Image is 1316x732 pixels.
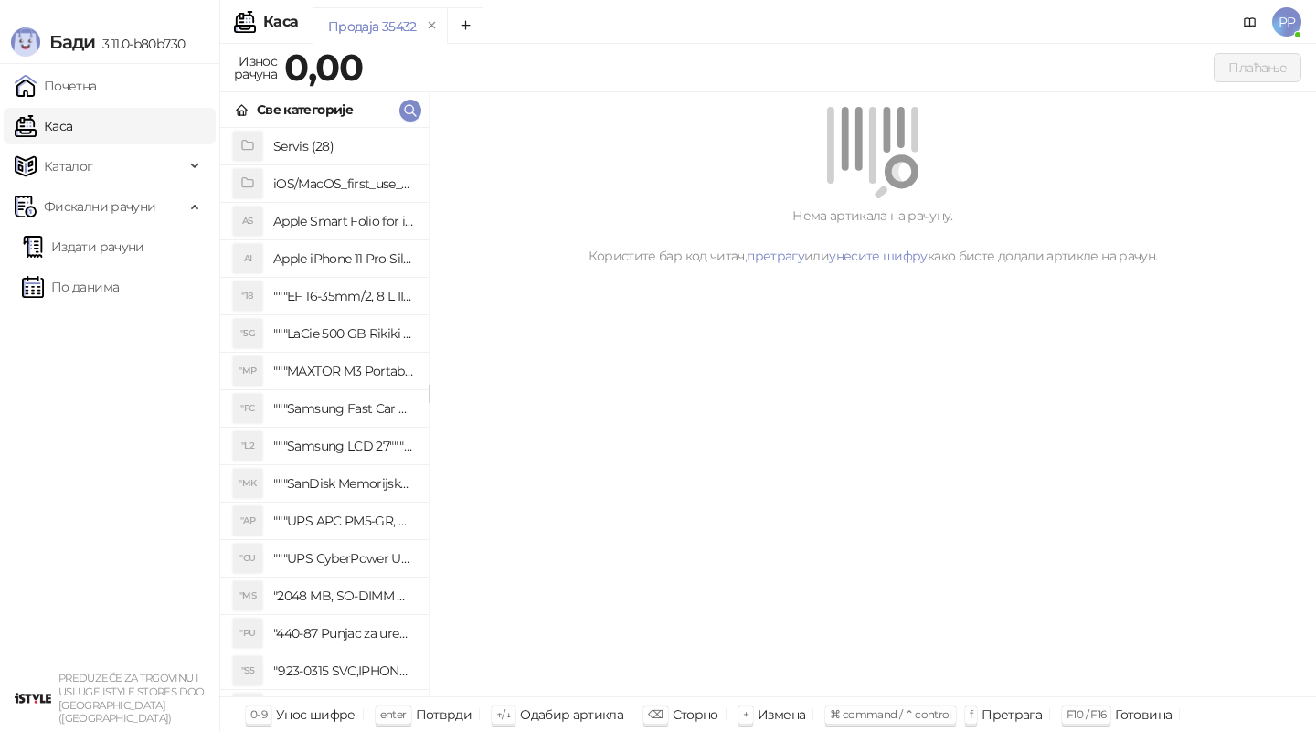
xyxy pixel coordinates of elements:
[830,707,951,721] span: ⌘ command / ⌃ control
[1214,53,1301,82] button: Плаћање
[328,16,417,37] div: Продаја 35432
[447,7,483,44] button: Add tab
[1272,7,1301,37] span: PP
[22,228,144,265] a: Издати рачуни
[220,128,429,696] div: grid
[233,207,262,236] div: AS
[273,169,414,198] h4: iOS/MacOS_first_use_assistance (4)
[273,244,414,273] h4: Apple iPhone 11 Pro Silicone Case - Black
[58,672,205,725] small: PREDUZEĆE ZA TRGOVINU I USLUGE ISTYLE STORES DOO [GEOGRAPHIC_DATA] ([GEOGRAPHIC_DATA])
[273,319,414,348] h4: """LaCie 500 GB Rikiki USB 3.0 / Ultra Compact & Resistant aluminum / USB 3.0 / 2.5"""""""
[284,45,363,90] strong: 0,00
[273,207,414,236] h4: Apple Smart Folio for iPad mini (A17 Pro) - Sage
[273,431,414,461] h4: """Samsung LCD 27"""" C27F390FHUXEN"""
[273,132,414,161] h4: Servis (28)
[15,108,72,144] a: Каса
[233,581,262,610] div: "MS
[233,394,262,423] div: "FC
[1236,7,1265,37] a: Документација
[233,244,262,273] div: AI
[233,281,262,311] div: "18
[250,707,267,721] span: 0-9
[44,188,155,225] span: Фискални рачуни
[233,694,262,723] div: "SD
[1115,703,1172,727] div: Готовина
[233,544,262,573] div: "CU
[15,68,97,104] a: Почетна
[233,656,262,685] div: "S5
[263,15,298,29] div: Каса
[648,707,663,721] span: ⌫
[95,36,185,52] span: 3.11.0-b80b730
[44,148,93,185] span: Каталог
[496,707,511,721] span: ↑/↓
[673,703,718,727] div: Сторно
[420,18,444,34] button: remove
[273,619,414,648] h4: "440-87 Punjac za uredjaje sa micro USB portom 4/1, Stand."
[747,248,804,264] a: претрагу
[380,707,407,721] span: enter
[416,703,472,727] div: Потврди
[743,707,748,721] span: +
[1067,707,1106,721] span: F10 / F16
[276,703,356,727] div: Унос шифре
[273,506,414,536] h4: """UPS APC PM5-GR, Essential Surge Arrest,5 utic_nica"""
[233,619,262,648] div: "PU
[273,356,414,386] h4: """MAXTOR M3 Portable 2TB 2.5"""" crni eksterni hard disk HX-M201TCB/GM"""
[233,319,262,348] div: "5G
[273,394,414,423] h4: """Samsung Fast Car Charge Adapter, brzi auto punja_, boja crna"""
[233,469,262,498] div: "MK
[233,431,262,461] div: "L2
[273,469,414,498] h4: """SanDisk Memorijska kartica 256GB microSDXC sa SD adapterom SDSQXA1-256G-GN6MA - Extreme PLUS, ...
[15,680,51,716] img: 64x64-companyLogo-77b92cf4-9946-4f36-9751-bf7bb5fd2c7d.png
[829,248,928,264] a: унесите шифру
[758,703,805,727] div: Измена
[257,100,353,120] div: Све категорије
[982,703,1042,727] div: Претрага
[11,27,40,57] img: Logo
[233,356,262,386] div: "MP
[273,581,414,610] h4: "2048 MB, SO-DIMM DDRII, 667 MHz, Napajanje 1,8 0,1 V, Latencija CL5"
[273,281,414,311] h4: """EF 16-35mm/2, 8 L III USM"""
[273,544,414,573] h4: """UPS CyberPower UT650EG, 650VA/360W , line-int., s_uko, desktop"""
[230,49,281,86] div: Износ рачуна
[273,694,414,723] h4: "923-0448 SVC,IPHONE,TOURQUE DRIVER KIT .65KGF- CM Šrafciger "
[22,269,119,305] a: По данима
[451,206,1294,266] div: Нема артикала на рачуну. Користите бар код читач, или како бисте додали артикле на рачун.
[49,31,95,53] span: Бади
[520,703,623,727] div: Одабир артикла
[970,707,972,721] span: f
[233,506,262,536] div: "AP
[273,656,414,685] h4: "923-0315 SVC,IPHONE 5/5S BATTERY REMOVAL TRAY Držač za iPhone sa kojim se otvara display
